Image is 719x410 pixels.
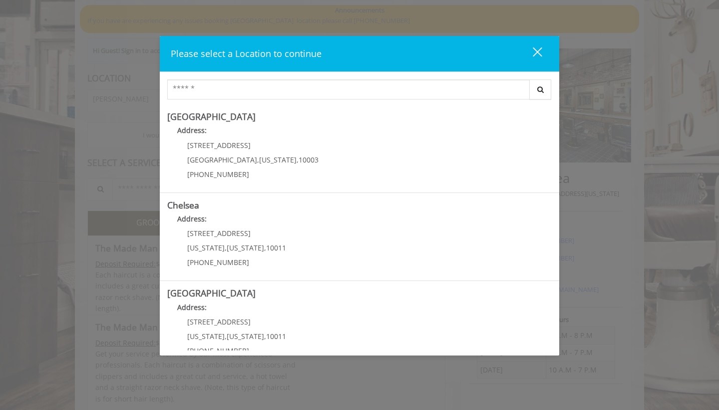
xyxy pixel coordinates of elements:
[227,243,264,252] span: [US_STATE]
[264,331,266,341] span: ,
[225,331,227,341] span: ,
[187,243,225,252] span: [US_STATE]
[521,46,541,61] div: close dialog
[171,47,322,59] span: Please select a Location to continue
[257,155,259,164] span: ,
[167,199,199,211] b: Chelsea
[187,155,257,164] span: [GEOGRAPHIC_DATA]
[177,125,207,135] b: Address:
[167,287,256,299] b: [GEOGRAPHIC_DATA]
[297,155,299,164] span: ,
[227,331,264,341] span: [US_STATE]
[259,155,297,164] span: [US_STATE]
[177,214,207,223] b: Address:
[177,302,207,312] b: Address:
[187,228,251,238] span: [STREET_ADDRESS]
[264,243,266,252] span: ,
[167,79,552,104] div: Center Select
[266,243,286,252] span: 10011
[167,79,530,99] input: Search Center
[514,43,548,64] button: close dialog
[187,317,251,326] span: [STREET_ADDRESS]
[299,155,319,164] span: 10003
[535,86,546,93] i: Search button
[187,169,249,179] span: [PHONE_NUMBER]
[187,346,249,355] span: [PHONE_NUMBER]
[187,257,249,267] span: [PHONE_NUMBER]
[187,140,251,150] span: [STREET_ADDRESS]
[225,243,227,252] span: ,
[266,331,286,341] span: 10011
[167,110,256,122] b: [GEOGRAPHIC_DATA]
[187,331,225,341] span: [US_STATE]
